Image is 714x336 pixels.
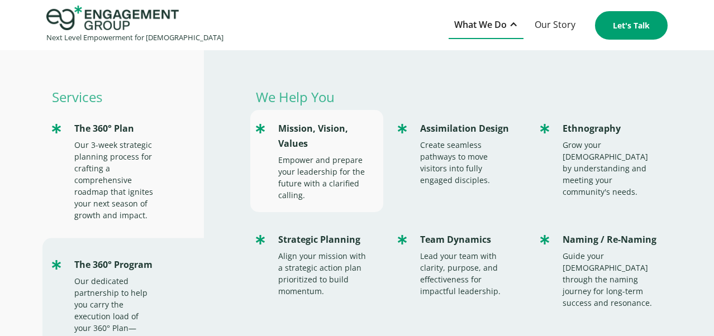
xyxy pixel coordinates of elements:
[278,232,372,247] div: Strategic Planning
[46,30,223,45] div: Next Level Empowerment for [DEMOGRAPHIC_DATA]
[529,12,581,39] a: Our Story
[535,110,668,209] a: EthnographyGrow your [DEMOGRAPHIC_DATA] by understanding and meeting your community's needs.
[74,139,157,221] div: Our 3-week strategic planning process for crafting a comprehensive roadmap that ignites your next...
[217,45,273,57] span: Organization
[46,110,204,232] a: The 360° PlanOur 3-week strategic planning process for crafting a comprehensive roadmap that igni...
[250,89,668,104] p: We Help You
[420,121,514,136] div: Assimilation Design
[46,6,223,45] a: home
[420,232,514,247] div: Team Dynamics
[46,89,204,104] p: Services
[46,6,179,30] img: Engagement Group Logo Icon
[74,121,157,136] div: The 360° Plan
[74,257,157,272] div: The 360° Program
[250,110,383,212] a: Mission, Vision, ValuesEmpower and prepare your leadership for the future with a clarified calling.
[392,110,525,197] a: Assimilation DesignCreate seamless pathways to move visitors into fully engaged disciples.
[454,17,507,32] div: What We Do
[449,12,523,39] div: What We Do
[278,154,372,201] div: Empower and prepare your leadership for the future with a clarified calling.
[563,250,656,309] div: Guide your [DEMOGRAPHIC_DATA] through the naming journey for long-term success and resonance.
[278,250,372,297] div: Align your mission with a strategic action plan prioritized to build momentum.
[535,221,668,320] a: Naming / Re-NamingGuide your [DEMOGRAPHIC_DATA] through the naming journey for long-term success ...
[250,221,383,308] a: Strategic PlanningAlign your mission with a strategic action plan prioritized to build momentum.
[392,221,525,308] a: Team DynamicsLead your team with clarity, purpose, and effectiveness for impactful leadership.
[563,121,656,136] div: Ethnography
[563,232,656,247] div: Naming / Re-Naming
[278,121,372,151] div: Mission, Vision, Values
[420,139,514,186] div: Create seamless pathways to move visitors into fully engaged disciples.
[420,250,514,297] div: Lead your team with clarity, purpose, and effectiveness for impactful leadership.
[595,11,668,40] a: Let's Talk
[563,139,656,198] div: Grow your [DEMOGRAPHIC_DATA] by understanding and meeting your community's needs.
[217,91,281,103] span: Phone number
